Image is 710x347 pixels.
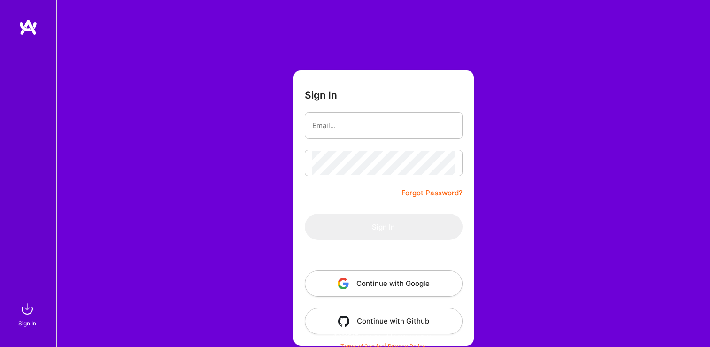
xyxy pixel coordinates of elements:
img: sign in [18,300,37,318]
div: Sign In [18,318,36,328]
img: icon [338,316,349,327]
img: icon [338,278,349,289]
img: logo [19,19,38,36]
a: sign inSign In [20,300,37,328]
button: Continue with Github [305,308,463,334]
h3: Sign In [305,89,337,101]
a: Forgot Password? [401,187,463,199]
button: Continue with Google [305,270,463,297]
button: Sign In [305,214,463,240]
input: Email... [312,114,455,138]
